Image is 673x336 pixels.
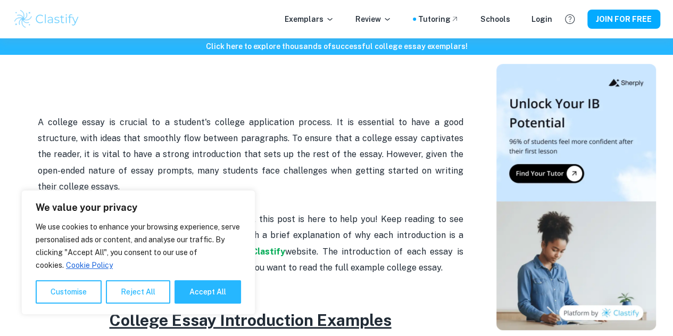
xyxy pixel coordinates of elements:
[38,114,463,195] p: A college essay is crucial to a student's college application process. It is essential to have a ...
[36,280,102,304] button: Customise
[561,10,579,28] button: Help and Feedback
[175,280,241,304] button: Accept All
[13,9,80,30] img: Clastify logo
[2,40,671,52] h6: Click here to explore thousands of successful college essay exemplars !
[480,13,510,25] a: Schools
[65,260,113,270] a: Cookie Policy
[587,10,660,29] button: JOIN FOR FREE
[21,190,255,315] div: We value your privacy
[110,310,392,330] u: College Essay Introduction Examples
[355,13,392,25] p: Review
[285,13,334,25] p: Exemplars
[38,211,463,276] p: If you are a student who is currently in this situation, this post is here to help you! Keep read...
[36,220,241,272] p: We use cookies to enhance your browsing experience, serve personalised ads or content, and analys...
[418,13,459,25] a: Tutoring
[36,201,241,214] p: We value your privacy
[531,13,552,25] a: Login
[496,64,656,330] img: Thumbnail
[252,247,285,257] a: Clastify
[106,280,170,304] button: Reject All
